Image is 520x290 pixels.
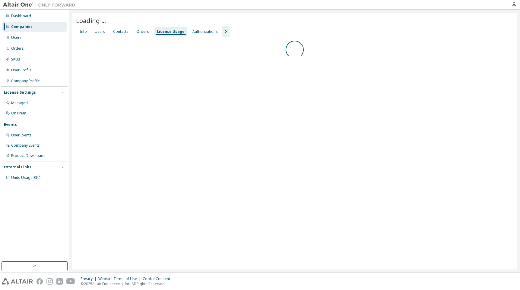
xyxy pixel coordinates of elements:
div: Contacts [113,29,128,34]
div: Users [95,29,105,34]
div: Companies [11,24,33,29]
div: External Links [4,165,31,170]
div: Events [4,122,17,127]
span: Loading ... [76,16,106,25]
img: altair_logo.svg [2,278,33,285]
div: Website Terms of Use [98,276,143,281]
div: Product Downloads [11,153,46,158]
div: SKUs [11,57,20,62]
p: © 2025 Altair Engineering, Inc. All Rights Reserved. [81,281,174,286]
div: Orders [136,29,149,34]
img: youtube.svg [66,278,75,285]
img: instagram.svg [46,278,53,285]
div: On Prem [11,111,26,116]
span: Units Usage BI [11,175,41,180]
img: facebook.svg [36,278,43,285]
div: Orders [11,46,24,51]
div: License Usage [157,29,185,34]
div: Privacy [81,276,98,281]
div: Cookie Consent [143,276,174,281]
div: License Settings [4,90,36,95]
div: Company Events [11,143,40,148]
div: Dashboard [11,14,31,18]
div: Company Profile [11,79,40,83]
div: User Profile [11,68,32,73]
div: Info [80,29,87,34]
img: linkedin.svg [56,278,63,285]
div: Users [11,35,22,40]
div: Authorizations [192,29,218,34]
div: User Events [11,133,32,138]
div: Managed [11,101,28,105]
img: Altair One [3,2,78,8]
